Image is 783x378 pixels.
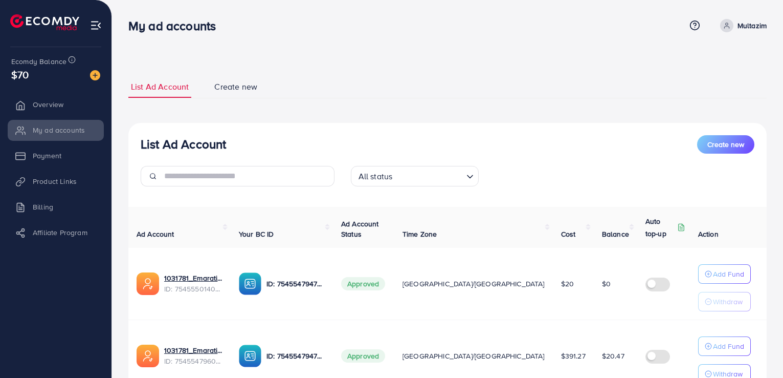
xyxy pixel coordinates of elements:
img: image [90,70,100,80]
span: ID: 7545550140984410113 [164,284,222,294]
button: Withdraw [698,292,751,311]
span: ID: 7545547960525357064 [164,356,222,366]
div: <span class='underline'>1031781_Emaratix 2_1756835320982</span></br>7545550140984410113 [164,273,222,294]
span: $70 [11,67,29,82]
img: ic-ads-acc.e4c84228.svg [137,272,159,295]
a: Multazim [716,19,767,32]
span: Ad Account Status [341,219,379,239]
span: $20 [561,279,574,289]
a: 1031781_Emaratix 2_1756835320982 [164,273,222,283]
div: Search for option [351,166,479,186]
span: Cost [561,229,576,239]
span: Approved [341,277,385,290]
span: $20.47 [602,351,624,361]
p: ID: 7545547947770052616 [266,350,325,362]
span: All status [356,169,395,184]
button: Add Fund [698,337,751,356]
span: $391.27 [561,351,586,361]
input: Search for option [395,167,462,184]
p: Add Fund [713,340,744,352]
span: Time Zone [402,229,437,239]
img: ic-ba-acc.ded83a64.svg [239,345,261,367]
span: Balance [602,229,629,239]
span: Create new [214,81,257,93]
img: ic-ads-acc.e4c84228.svg [137,345,159,367]
p: Withdraw [713,296,743,308]
span: Ecomdy Balance [11,56,66,67]
h3: List Ad Account [141,137,226,152]
span: [GEOGRAPHIC_DATA]/[GEOGRAPHIC_DATA] [402,351,545,361]
a: 1031781_Emaratix 1_1756835284796 [164,345,222,355]
h3: My ad accounts [128,18,224,33]
button: Create new [697,135,754,154]
p: Multazim [737,19,767,32]
div: <span class='underline'>1031781_Emaratix 1_1756835284796</span></br>7545547960525357064 [164,345,222,366]
img: ic-ba-acc.ded83a64.svg [239,272,261,295]
img: logo [10,14,79,30]
span: $0 [602,279,611,289]
p: Auto top-up [645,215,675,240]
span: Ad Account [137,229,174,239]
span: Your BC ID [239,229,274,239]
span: List Ad Account [131,81,189,93]
span: Action [698,229,719,239]
span: Create new [707,139,744,150]
p: ID: 7545547947770052616 [266,278,325,290]
span: Approved [341,349,385,363]
span: [GEOGRAPHIC_DATA]/[GEOGRAPHIC_DATA] [402,279,545,289]
button: Add Fund [698,264,751,284]
img: menu [90,19,102,31]
p: Add Fund [713,268,744,280]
